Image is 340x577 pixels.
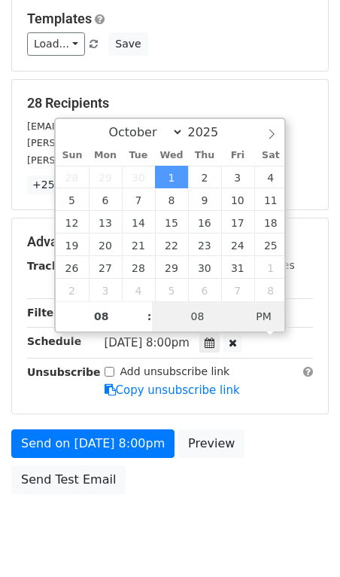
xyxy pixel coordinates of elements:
[11,429,175,458] a: Send on [DATE] 8:00pm
[221,211,254,234] span: October 17, 2025
[122,234,155,256] span: October 21, 2025
[27,154,275,166] small: [PERSON_NAME][EMAIL_ADDRESS][DOMAIN_NAME]
[188,234,221,256] span: October 23, 2025
[27,11,92,26] a: Templates
[108,32,147,56] button: Save
[188,166,221,188] span: October 2, 2025
[221,256,254,279] span: October 31, 2025
[155,151,188,160] span: Wed
[89,188,122,211] span: October 6, 2025
[254,234,287,256] span: October 25, 2025
[89,256,122,279] span: October 27, 2025
[265,505,340,577] iframe: Chat Widget
[105,383,240,397] a: Copy unsubscribe link
[56,256,89,279] span: October 26, 2025
[152,301,244,331] input: Minute
[27,95,313,111] h5: 28 Recipients
[27,32,85,56] a: Load...
[155,234,188,256] span: October 22, 2025
[243,301,284,331] span: Click to toggle
[27,234,313,250] h5: Advanced
[254,151,287,160] span: Sat
[254,166,287,188] span: October 4, 2025
[221,151,254,160] span: Fri
[27,260,77,272] strong: Tracking
[147,301,152,331] span: :
[188,256,221,279] span: October 30, 2025
[188,279,221,301] span: November 6, 2025
[56,279,89,301] span: November 2, 2025
[155,188,188,211] span: October 8, 2025
[89,234,122,256] span: October 20, 2025
[120,364,230,380] label: Add unsubscribe link
[27,366,101,378] strong: Unsubscribe
[27,176,90,194] a: +25 more
[155,256,188,279] span: October 29, 2025
[56,166,89,188] span: September 28, 2025
[221,234,254,256] span: October 24, 2025
[155,166,188,188] span: October 1, 2025
[155,211,188,234] span: October 15, 2025
[27,121,195,132] small: [EMAIL_ADDRESS][DOMAIN_NAME]
[122,211,155,234] span: October 14, 2025
[56,151,89,160] span: Sun
[56,188,89,211] span: October 5, 2025
[122,256,155,279] span: October 28, 2025
[27,307,65,319] strong: Filters
[254,211,287,234] span: October 18, 2025
[56,301,147,331] input: Hour
[105,336,190,350] span: [DATE] 8:00pm
[254,279,287,301] span: November 8, 2025
[221,279,254,301] span: November 7, 2025
[122,279,155,301] span: November 4, 2025
[188,151,221,160] span: Thu
[89,151,122,160] span: Mon
[235,258,294,273] label: UTM Codes
[221,188,254,211] span: October 10, 2025
[27,335,81,347] strong: Schedule
[184,125,238,139] input: Year
[155,279,188,301] span: November 5, 2025
[188,211,221,234] span: October 16, 2025
[89,211,122,234] span: October 13, 2025
[89,279,122,301] span: November 3, 2025
[89,166,122,188] span: September 29, 2025
[178,429,244,458] a: Preview
[254,256,287,279] span: November 1, 2025
[56,234,89,256] span: October 19, 2025
[56,211,89,234] span: October 12, 2025
[188,188,221,211] span: October 9, 2025
[122,151,155,160] span: Tue
[11,466,126,494] a: Send Test Email
[254,188,287,211] span: October 11, 2025
[122,188,155,211] span: October 7, 2025
[221,166,254,188] span: October 3, 2025
[122,166,155,188] span: September 30, 2025
[27,137,275,148] small: [PERSON_NAME][EMAIL_ADDRESS][DOMAIN_NAME]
